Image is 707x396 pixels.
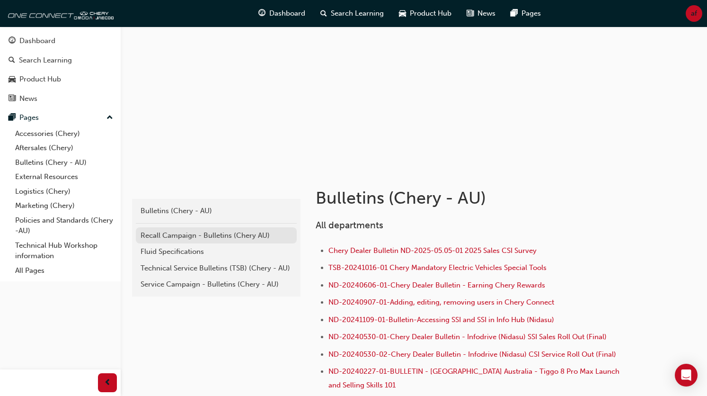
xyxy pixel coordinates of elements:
a: Bulletins (Chery - AU) [11,155,117,170]
span: pages-icon [511,8,518,19]
a: Dashboard [4,32,117,50]
a: news-iconNews [459,4,503,23]
div: Fluid Specifications [141,246,292,257]
div: Product Hub [19,74,61,85]
a: car-iconProduct Hub [391,4,459,23]
span: guage-icon [258,8,265,19]
div: Pages [19,112,39,123]
a: TSB-20241016-01 Chery Mandatory Electric Vehicles Special Tools [328,263,547,272]
a: Product Hub [4,71,117,88]
span: News [477,8,495,19]
a: Search Learning [4,52,117,69]
a: News [4,90,117,108]
div: Dashboard [19,36,55,46]
a: Marketing (Chery) [11,198,117,213]
a: Accessories (Chery) [11,126,117,141]
a: ND-20240530-02-Chery Dealer Bulletin - Infodrive (Nidasu) CSI Service Roll Out (Final) [328,350,616,359]
span: car-icon [9,75,16,84]
span: prev-icon [104,377,111,389]
a: ND-20241109-01-Bulletin-Accessing SSI and SSI in Info Hub (Nidasu) [328,315,554,324]
a: guage-iconDashboard [251,4,313,23]
span: search-icon [320,8,327,19]
button: af [686,5,702,22]
button: Pages [4,109,117,126]
a: Aftersales (Chery) [11,141,117,155]
a: ND-20240606-01-Chery Dealer Bulletin - Earning Chery Rewards [328,281,545,289]
span: up-icon [106,112,113,124]
a: Logistics (Chery) [11,184,117,199]
div: Open Intercom Messenger [675,364,698,387]
a: Chery Dealer Bulletin ND-2025-05.05-01 2025 Sales CSI Survey [328,246,537,255]
div: News [19,93,37,104]
span: news-icon [467,8,474,19]
span: car-icon [399,8,406,19]
a: Technical Service Bulletins (TSB) (Chery - AU) [136,260,297,277]
a: Recall Campaign - Bulletins (Chery AU) [136,227,297,244]
span: All departments [316,220,383,231]
span: Search Learning [331,8,384,19]
h1: Bulletins (Chery - AU) [316,188,626,208]
a: Bulletins (Chery - AU) [136,203,297,219]
span: search-icon [9,56,15,65]
img: oneconnect [5,4,114,23]
a: pages-iconPages [503,4,548,23]
div: Bulletins (Chery - AU) [141,206,292,216]
a: ND-20240227-01-BULLETIN - [GEOGRAPHIC_DATA] Australia - Tiggo 8 Pro Max Launch and Selling Skills... [328,367,621,389]
a: ND-20240907-01-Adding, editing, removing users in Chery Connect [328,298,554,306]
a: Technical Hub Workshop information [11,238,117,263]
a: Fluid Specifications [136,243,297,260]
span: Pages [521,8,541,19]
a: External Resources [11,170,117,184]
span: Dashboard [269,8,305,19]
div: Technical Service Bulletins (TSB) (Chery - AU) [141,263,292,274]
a: All Pages [11,263,117,278]
a: Service Campaign - Bulletins (Chery - AU) [136,276,297,293]
div: Search Learning [19,55,72,66]
a: search-iconSearch Learning [313,4,391,23]
span: pages-icon [9,114,16,122]
a: Policies and Standards (Chery -AU) [11,213,117,238]
div: Service Campaign - Bulletins (Chery - AU) [141,279,292,290]
span: guage-icon [9,37,16,45]
button: DashboardSearch LearningProduct HubNews [4,30,117,109]
a: ND-20240530-01-Chery Dealer Bulletin - Infodrive (Nidasu) SSI Sales Roll Out (Final) [328,333,607,341]
span: Product Hub [410,8,451,19]
span: news-icon [9,95,16,103]
div: Recall Campaign - Bulletins (Chery AU) [141,230,292,241]
span: af [691,8,697,19]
